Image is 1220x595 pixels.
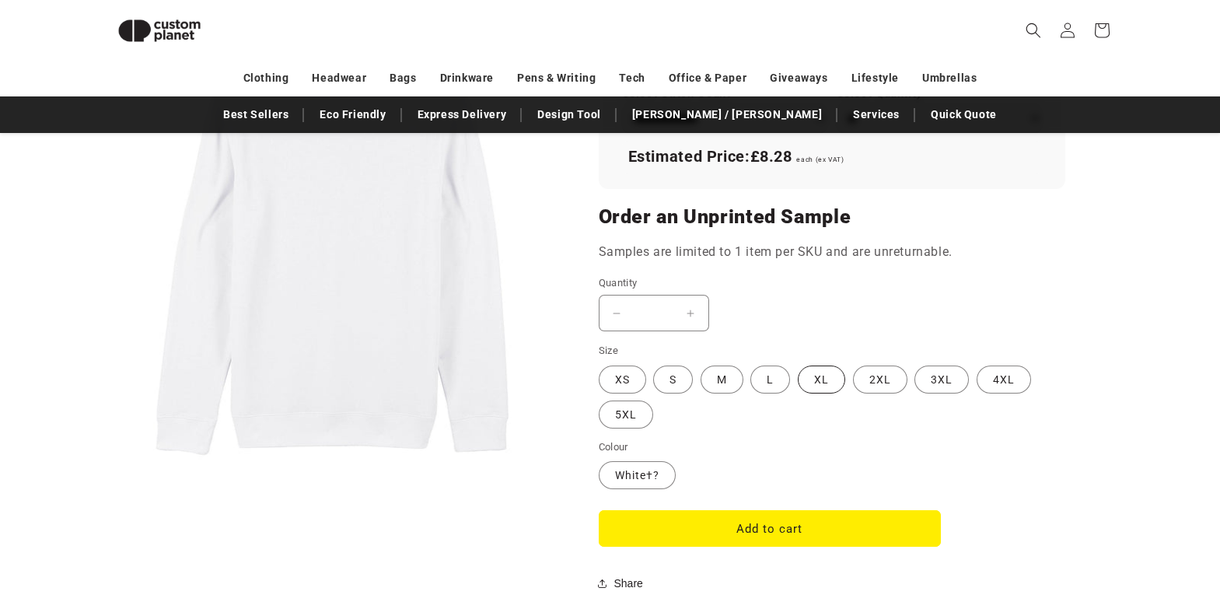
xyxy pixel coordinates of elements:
a: Best Sellers [215,101,296,128]
label: 3XL [914,366,969,394]
label: M [701,366,743,394]
label: White†? [599,461,676,489]
a: Services [845,101,907,128]
a: Lifestyle [851,65,899,92]
a: Design Tool [530,101,609,128]
media-gallery: Gallery Viewer [105,23,560,478]
span: £8.28 [750,147,792,166]
label: 5XL [599,401,653,429]
label: Quantity [599,275,941,291]
a: Pens & Writing [517,65,596,92]
a: Express Delivery [410,101,515,128]
h2: Order an Unprinted Sample [599,205,1065,229]
a: Clothing [243,65,289,92]
iframe: Chat Widget [1142,520,1220,595]
label: XL [798,366,845,394]
legend: Size [599,343,620,359]
div: Estimated Price: [622,141,1042,173]
a: Umbrellas [922,65,977,92]
span: each (ex VAT) [796,156,844,163]
a: Bags [390,65,416,92]
label: 2XL [853,366,907,394]
label: S [653,366,693,394]
button: Add to cart [599,510,941,547]
label: 4XL [977,366,1031,394]
label: L [750,366,790,394]
a: Giveaways [770,65,827,92]
a: Quick Quote [923,101,1005,128]
legend: Colour [599,439,630,455]
label: XS [599,366,646,394]
p: Samples are limited to 1 item per SKU and are unreturnable. [599,241,1065,264]
a: Office & Paper [669,65,746,92]
a: Headwear [312,65,366,92]
a: Drinkware [440,65,494,92]
img: Custom Planet [105,6,214,55]
a: [PERSON_NAME] / [PERSON_NAME] [624,101,830,128]
a: Eco Friendly [312,101,393,128]
summary: Search [1016,13,1050,47]
a: Tech [619,65,645,92]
